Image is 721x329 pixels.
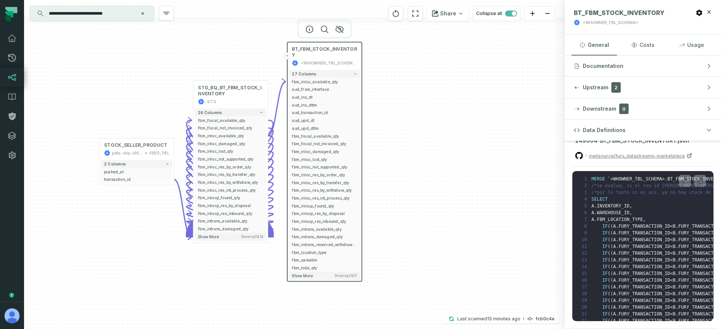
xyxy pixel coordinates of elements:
[289,233,360,241] button: fbm_intrans_damaged_qty
[594,217,597,222] span: .
[616,237,618,242] span: .
[608,176,610,182] span: `
[613,298,616,303] span: A
[618,237,670,242] span: FURY_TRANSACTION_ID
[292,273,313,278] span: Show more
[289,117,360,125] button: aud_upd_dt
[289,217,360,225] button: fbm_inlocp_res_inbound_qty
[577,189,591,196] span: 3
[289,78,360,86] button: fbm_inloc_available_qty
[187,151,273,237] g: Edge from 19cf104794e5ff39be59041df9733d7a to 19cf104794e5ff39be59041df9733d7a
[583,62,623,70] span: Documentation
[611,264,613,269] span: (
[187,128,273,237] g: Edge from 19cf104794e5ff39be59041df9733d7a to 19cf104794e5ff39be59041df9733d7a
[577,196,591,203] span: 4
[577,257,591,263] span: 13
[149,150,169,156] div: FEED_TBL
[198,226,263,232] span: fbm_intrans_damaged_qty
[187,190,273,237] g: Edge from 19cf104794e5ff39be59041df9733d7a to 19cf104794e5ff39be59041df9733d7a
[575,137,689,144] span: 249604-BT_FBM_STOCK_INVENTORY.json
[616,264,618,269] span: .
[670,278,673,283] span: <
[613,237,616,242] span: A
[608,244,610,249] span: (
[602,284,608,290] span: IF
[289,171,360,179] button: fbm_inloc_res_by_order_qty
[289,147,360,155] button: fbm_inloc_damaged_qty
[676,284,678,290] span: .
[618,264,670,269] span: FURY_TRANSACTION_ID
[618,284,670,290] span: FURY_TRANSACTION_ID
[292,79,357,85] span: fbm_inloc_available_qty
[616,278,618,283] span: .
[670,284,673,290] span: <
[292,218,357,224] span: fbm_inlocp_res_inbound_qty
[597,203,629,209] span: INVENTORY_ID
[577,277,591,284] span: 16
[187,182,273,237] g: Edge from 19cf104794e5ff39be59041df9733d7a to 19cf104794e5ff39be59041df9733d7a
[289,93,360,101] button: aud_ins_dt
[602,271,608,276] span: IF
[292,125,357,131] span: aud_upd_dttm
[591,197,608,202] span: SELECT
[611,251,613,256] span: (
[187,206,273,237] g: Edge from 19cf104794e5ff39be59041df9733d7a to 19cf104794e5ff39be59041df9733d7a
[195,155,266,163] button: fbm_inloc_not_supported_qty
[444,314,559,323] button: Last scanned[DATE] 1:06:43 PMfcb0c4e
[669,35,714,55] button: Usage
[676,264,678,269] span: .
[292,141,357,147] span: fbm_fiscal_not_invoiced_qty
[195,186,266,194] button: fbm_inloc_res_int_process_qty
[292,87,357,93] span: aud_from_interface
[673,257,676,263] span: B
[618,278,670,283] span: FURY_TRANSACTION_ID
[187,136,273,237] g: Edge from 19cf104794e5ff39be59041df9733d7a to 19cf104794e5ff39be59041df9733d7a
[574,9,664,17] span: BT_FBM_STOCK_INVENTORY
[292,249,357,255] span: fbm_location_type
[616,251,618,256] span: .
[673,284,676,290] span: B
[187,213,273,237] g: Edge from 19cf104794e5ff39be59041df9733d7a to 19cf104794e5ff39be59041df9733d7a
[577,243,591,250] span: 11
[292,242,357,248] span: fbm_intrans_reserved_withdrawal_qty
[608,251,610,256] span: (
[608,257,610,263] span: (
[198,133,263,139] span: fbm_inloc_available_qty
[608,278,610,283] span: (
[602,264,608,269] span: IF
[608,237,610,242] span: (
[620,35,665,55] button: Costs
[608,224,610,229] span: (
[594,210,597,215] span: .
[292,102,357,108] span: aud_ins_dttm
[195,209,266,217] button: fbm_inlocp_res_inbound_qty
[670,230,673,236] span: <
[676,230,678,236] span: .
[289,132,360,140] button: fbm_fiscal_available_qty
[602,278,608,283] span: IF
[284,53,291,60] button: +
[289,101,360,109] button: aud_ins_dttm
[198,148,263,154] span: fbm_inloc_lost_qty
[602,251,608,256] span: IF
[292,94,357,100] span: aud_ins_dt
[611,237,613,242] span: (
[670,291,673,296] span: <
[525,6,540,21] button: zoom in
[618,271,670,276] span: FURY_TRANSACTION_ID
[583,20,638,26] div: <WHOWNER_TBL_SCHEMA>
[198,156,263,162] span: fbm_inloc_not_supported_qty
[292,72,316,76] span: 27 columns
[676,251,678,256] span: .
[577,290,591,297] span: 18
[292,203,357,209] span: fbm_inlocp_found_qty
[198,210,263,216] span: fbm_inlocp_res_inbound_qty
[292,164,357,170] span: fbm_inloc_not_supported_qty
[577,297,591,304] span: 19
[611,244,613,249] span: (
[195,163,266,171] button: fbm_inloc_res_by_order_qty
[611,284,613,290] span: (
[583,126,626,134] span: Data Definitions
[616,230,618,236] span: .
[104,142,167,149] span: STOCK_SELLER_PRODUCT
